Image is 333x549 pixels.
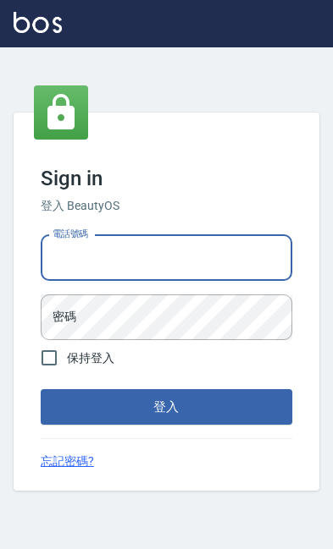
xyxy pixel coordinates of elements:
[53,228,88,240] label: 電話號碼
[41,197,292,215] h6: 登入 BeautyOS
[41,453,94,470] a: 忘記密碼?
[67,349,114,367] span: 保持登入
[41,389,292,425] button: 登入
[41,167,292,190] h3: Sign in
[14,12,62,33] img: Logo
